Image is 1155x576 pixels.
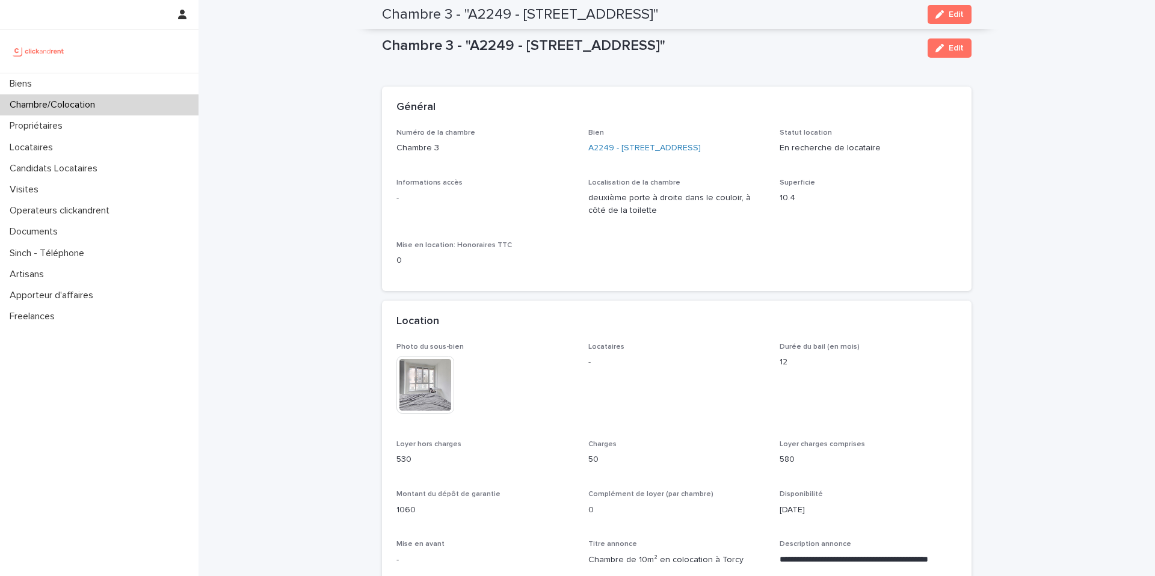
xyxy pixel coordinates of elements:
[780,343,860,351] span: Durée du bail (en mois)
[382,6,658,23] h2: Chambre 3 - "A2249 - [STREET_ADDRESS]"
[780,142,957,155] p: En recherche de locataire
[396,541,445,548] span: Mise en avant
[949,10,964,19] span: Edit
[5,205,119,216] p: Operateurs clickandrent
[5,248,94,259] p: Sinch - Téléphone
[396,554,574,566] p: -
[396,491,500,498] span: Montant du dépôt de garantie
[588,453,766,466] p: 50
[928,5,972,24] button: Edit
[780,504,957,516] p: [DATE]
[588,541,637,548] span: Titre annonce
[588,491,713,498] span: Complément de loyer (par chambre)
[588,554,766,566] p: Chambre de 10m² en colocation à Torcy
[396,315,439,328] h2: Location
[928,38,972,58] button: Edit
[588,129,604,136] span: Bien
[588,504,766,516] p: 0
[382,37,918,55] p: Chambre 3 - "A2249 - [STREET_ADDRESS]"
[396,343,464,351] span: Photo du sous-bien
[5,184,48,195] p: Visites
[396,192,574,204] p: -
[5,290,103,301] p: Apporteur d'affaires
[780,541,851,548] span: Description annonce
[396,129,475,136] span: Numéro de la chambre
[396,242,512,249] span: Mise en location: Honoraires TTC
[588,142,701,155] a: A2249 - [STREET_ADDRESS]
[396,441,461,448] span: Loyer hors charges
[949,44,964,52] span: Edit
[5,163,107,174] p: Candidats Locataires
[5,142,63,153] p: Locataires
[396,453,574,466] p: 530
[588,441,617,448] span: Charges
[5,120,72,132] p: Propriétaires
[780,356,957,369] p: 12
[5,311,64,322] p: Freelances
[780,192,957,204] p: 10.4
[588,356,766,369] p: -
[5,78,42,90] p: Biens
[780,491,823,498] span: Disponibilité
[780,179,815,186] span: Superficie
[588,343,624,351] span: Locataires
[588,192,766,217] p: deuxième porte à droite dans le couloir, à côté de la toilette
[780,441,865,448] span: Loyer charges comprises
[5,269,54,280] p: Artisans
[588,179,680,186] span: Localisation de la chambre
[5,99,105,111] p: Chambre/Colocation
[780,129,832,136] span: Statut location
[780,453,957,466] p: 580
[396,101,436,114] h2: Général
[396,504,574,516] p: 1060
[396,179,463,186] span: Informations accès
[5,226,67,237] p: Documents
[10,39,68,63] img: UCB0brd3T0yccxBKYDjQ
[396,254,574,267] p: 0
[396,142,574,155] p: Chambre 3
